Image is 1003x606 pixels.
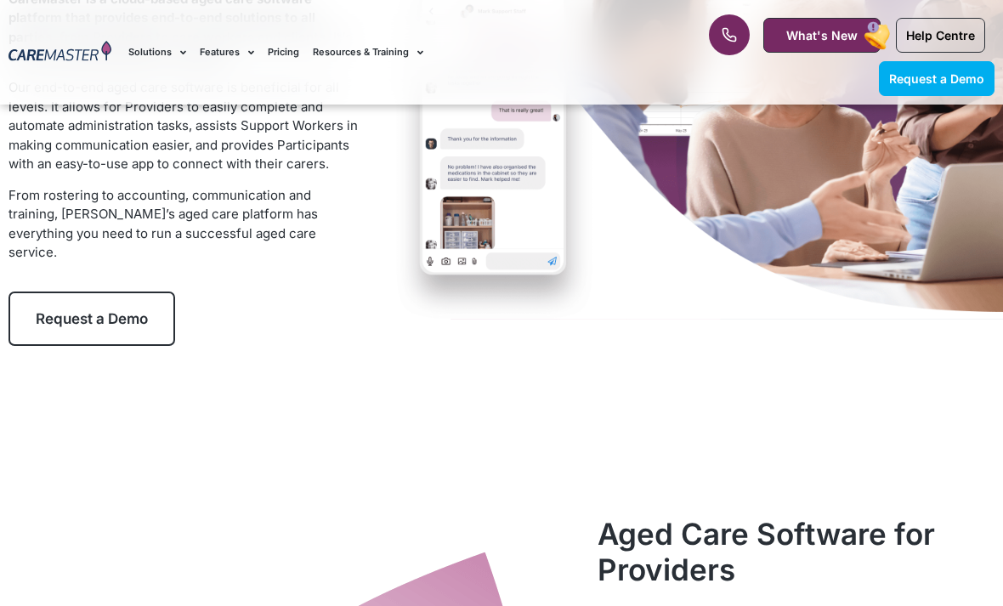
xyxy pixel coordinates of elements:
a: Features [200,24,254,81]
a: Help Centre [896,18,985,53]
a: Request a Demo [8,292,175,346]
span: Our end-to-end aged care software is beneficial for all levels. It allows for Providers to easily... [8,79,358,172]
span: From rostering to accounting, communication and training, [PERSON_NAME]’s aged care platform has ... [8,187,318,261]
a: Request a Demo [879,61,994,96]
span: Help Centre [906,28,975,42]
a: What's New [763,18,881,53]
h2: Aged Care Software for Providers [598,516,994,587]
img: CareMaster Logo [8,41,111,64]
span: Request a Demo [889,71,984,86]
a: Resources & Training [313,24,423,81]
a: Solutions [128,24,186,81]
nav: Menu [128,24,640,81]
span: Request a Demo [36,310,148,327]
a: Pricing [268,24,299,81]
span: What's New [786,28,858,42]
